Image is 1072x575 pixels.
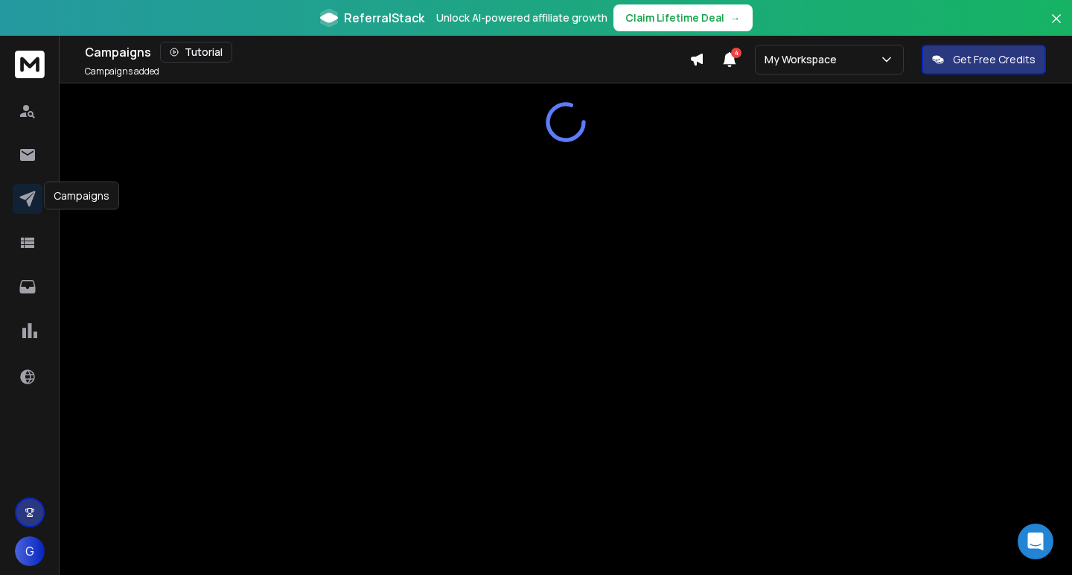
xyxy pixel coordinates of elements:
p: My Workspace [765,52,843,67]
span: ReferralStack [344,9,424,27]
p: Campaigns added [85,66,159,77]
button: G [15,536,45,566]
div: Campaigns [44,182,119,210]
button: Close banner [1047,9,1066,45]
button: Claim Lifetime Deal→ [613,4,753,31]
button: Tutorial [160,42,232,63]
div: Campaigns [85,42,689,63]
p: Get Free Credits [953,52,1036,67]
span: 4 [731,48,741,58]
span: → [730,10,741,25]
div: Open Intercom Messenger [1018,524,1053,559]
p: Unlock AI-powered affiliate growth [436,10,607,25]
button: Get Free Credits [922,45,1046,74]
